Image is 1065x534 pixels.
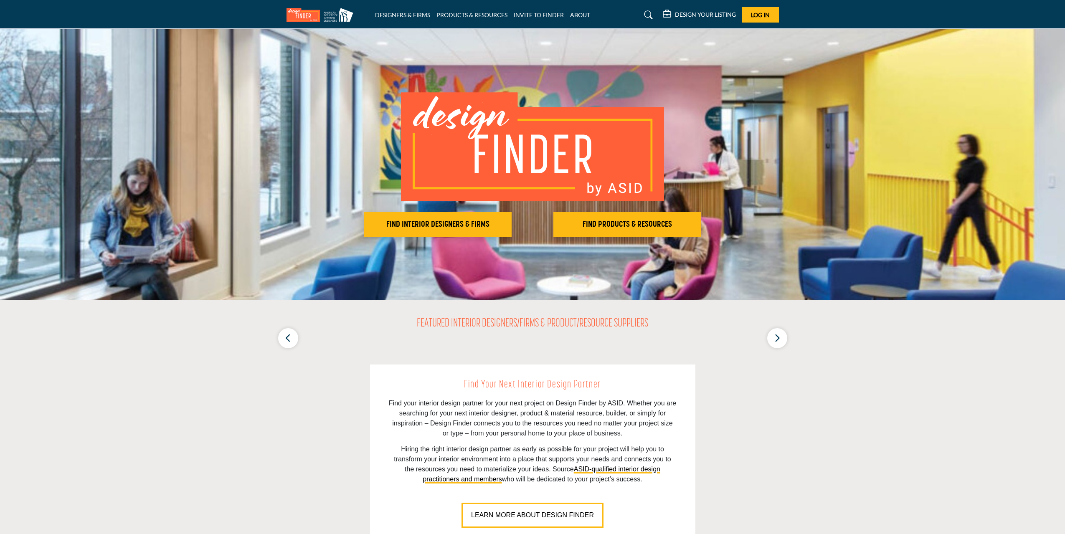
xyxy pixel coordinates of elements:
[401,92,664,201] img: image
[287,8,358,22] img: Site Logo
[366,220,509,230] h2: FIND INTERIOR DESIGNERS & FIRMS
[636,8,658,22] a: Search
[364,212,512,237] button: FIND INTERIOR DESIGNERS & FIRMS
[556,220,699,230] h2: FIND PRODUCTS & RESOURCES
[389,444,677,484] p: Hiring the right interior design partner as early as possible for your project will help you to t...
[423,466,660,483] a: ASID-qualified interior design practitioners and members
[514,11,564,18] a: INVITE TO FINDER
[742,7,779,23] button: Log In
[675,11,736,18] h5: DESIGN YOUR LISTING
[436,11,507,18] a: PRODUCTS & RESOURCES
[663,10,736,20] div: DESIGN YOUR LISTING
[417,317,648,331] h2: FEATURED INTERIOR DESIGNERS/FIRMS & PRODUCT/RESOURCE SUPPLIERS
[375,11,430,18] a: DESIGNERS & FIRMS
[461,503,603,528] button: LEARN MORE ABOUT DESIGN FINDER
[751,11,770,18] span: Log In
[553,212,701,237] button: FIND PRODUCTS & RESOURCES
[471,511,594,519] span: LEARN MORE ABOUT DESIGN FINDER
[570,11,590,18] a: ABOUT
[389,398,677,438] p: Find your interior design partner for your next project on Design Finder by ASID. Whether you are...
[389,377,677,393] h2: Find Your Next Interior Design Partner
